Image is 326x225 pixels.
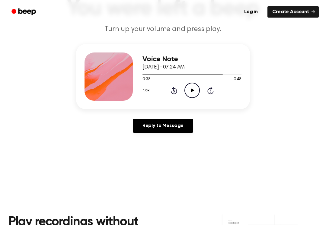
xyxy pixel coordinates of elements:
p: Turn up your volume and press play. [47,25,279,35]
span: [DATE] · 07:24 AM [142,65,185,70]
button: 1.0x [142,86,152,96]
a: Log in [238,5,264,19]
a: Beep [7,6,41,18]
a: Create Account [267,6,319,18]
h3: Voice Note [142,55,241,64]
span: 0:38 [142,77,150,83]
span: 0:48 [234,77,241,83]
a: Reply to Message [133,119,193,133]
